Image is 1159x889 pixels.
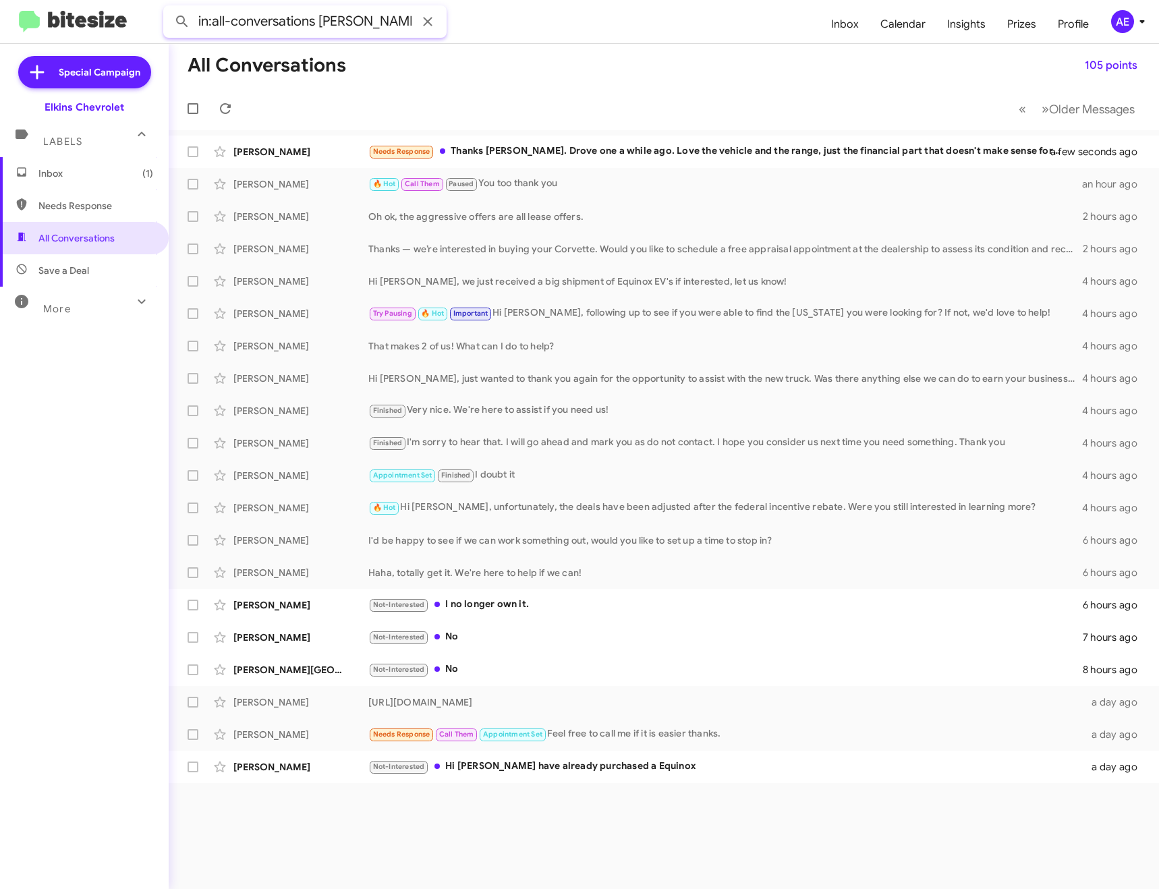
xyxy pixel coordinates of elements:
div: [PERSON_NAME] [233,339,368,353]
div: That makes 2 of us! What can I do to help? [368,339,1082,353]
span: Labels [43,136,82,148]
h1: All Conversations [188,55,346,76]
span: Not-Interested [373,633,425,641]
span: Needs Response [38,199,153,212]
span: 🔥 Hot [373,503,396,512]
button: AE [1100,10,1144,33]
div: Haha, totally get it. We're here to help if we can! [368,566,1083,579]
span: Call Them [405,179,440,188]
div: [PERSON_NAME] [233,760,368,774]
div: AE [1111,10,1134,33]
div: [PERSON_NAME] [233,145,368,159]
span: Finished [441,471,471,480]
div: 4 hours ago [1082,436,1148,450]
div: [PERSON_NAME] [233,695,368,709]
span: 🔥 Hot [373,179,396,188]
a: Insights [936,5,996,44]
a: Inbox [820,5,870,44]
div: 2 hours ago [1083,242,1148,256]
div: Hi [PERSON_NAME], following up to see if you were able to find the [US_STATE] you were looking fo... [368,306,1082,321]
div: [PERSON_NAME] [233,210,368,223]
div: Thanks [PERSON_NAME]. Drove one a while ago. Love the vehicle and the range, just the financial p... [368,144,1067,159]
div: 2 hours ago [1083,210,1148,223]
div: 4 hours ago [1082,275,1148,288]
div: 6 hours ago [1083,566,1148,579]
div: 6 hours ago [1083,534,1148,547]
div: a day ago [1085,760,1148,774]
div: Elkins Chevrolet [45,101,124,114]
span: Appointment Set [373,471,432,480]
input: Search [163,5,447,38]
div: 4 hours ago [1082,339,1148,353]
span: Important [453,309,488,318]
span: Inbox [38,167,153,180]
div: I'm sorry to hear that. I will go ahead and mark you as do not contact. I hope you consider us ne... [368,435,1082,451]
span: 🔥 Hot [421,309,444,318]
div: Thanks — we’re interested in buying your Corvette. Would you like to schedule a free appraisal ap... [368,242,1083,256]
span: Save a Deal [38,264,89,277]
div: You too thank you [368,176,1082,192]
div: 4 hours ago [1082,501,1148,515]
div: Hi [PERSON_NAME], we just received a big shipment of Equinox EV's if interested, let us know! [368,275,1082,288]
div: 4 hours ago [1082,469,1148,482]
a: Calendar [870,5,936,44]
div: Hi [PERSON_NAME], unfortunately, the deals have been adjusted after the federal incentive rebate.... [368,500,1082,515]
span: Finished [373,406,403,415]
div: [PERSON_NAME] [233,598,368,612]
div: Hi [PERSON_NAME] have already purchased a Equinox [368,759,1085,774]
div: 6 hours ago [1083,598,1148,612]
a: Special Campaign [18,56,151,88]
div: 4 hours ago [1082,404,1148,418]
div: [PERSON_NAME] [233,177,368,191]
div: I doubt it [368,467,1082,483]
div: an hour ago [1082,177,1148,191]
div: a day ago [1085,695,1148,709]
span: Older Messages [1049,102,1135,117]
div: [PERSON_NAME] [233,534,368,547]
div: Feel free to call me if it is easier thanks. [368,726,1085,742]
div: [PERSON_NAME] [233,728,368,741]
div: a few seconds ago [1067,145,1148,159]
span: Try Pausing [373,309,412,318]
span: « [1019,101,1026,117]
div: [URL][DOMAIN_NAME] [368,695,1085,709]
span: 105 points [1085,53,1137,78]
div: [PERSON_NAME] [233,631,368,644]
span: Finished [373,438,403,447]
span: Paused [449,179,474,188]
div: Oh ok, the aggressive offers are all lease offers. [368,210,1083,223]
a: Profile [1047,5,1100,44]
span: Needs Response [373,730,430,739]
span: Needs Response [373,147,430,156]
div: [PERSON_NAME] [233,436,368,450]
a: Prizes [996,5,1047,44]
span: (1) [142,167,153,180]
span: Call Them [439,730,474,739]
div: a day ago [1085,728,1148,741]
div: [PERSON_NAME] [233,469,368,482]
div: [PERSON_NAME] [233,566,368,579]
span: Not-Interested [373,600,425,609]
nav: Page navigation example [1011,95,1143,123]
button: Next [1034,95,1143,123]
div: No [368,629,1083,645]
div: [PERSON_NAME] [233,275,368,288]
button: 105 points [1074,53,1148,78]
div: [PERSON_NAME] [233,372,368,385]
div: [PERSON_NAME] [233,404,368,418]
div: 7 hours ago [1083,631,1148,644]
div: No [368,662,1083,677]
span: Not-Interested [373,762,425,771]
div: I no longer own it. [368,597,1083,612]
div: 8 hours ago [1083,663,1148,677]
span: Appointment Set [483,730,542,739]
div: I'd be happy to see if we can work something out, would you like to set up a time to stop in? [368,534,1083,547]
span: More [43,303,71,315]
div: Hi [PERSON_NAME], just wanted to thank you again for the opportunity to assist with the new truck... [368,372,1082,385]
button: Previous [1011,95,1034,123]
